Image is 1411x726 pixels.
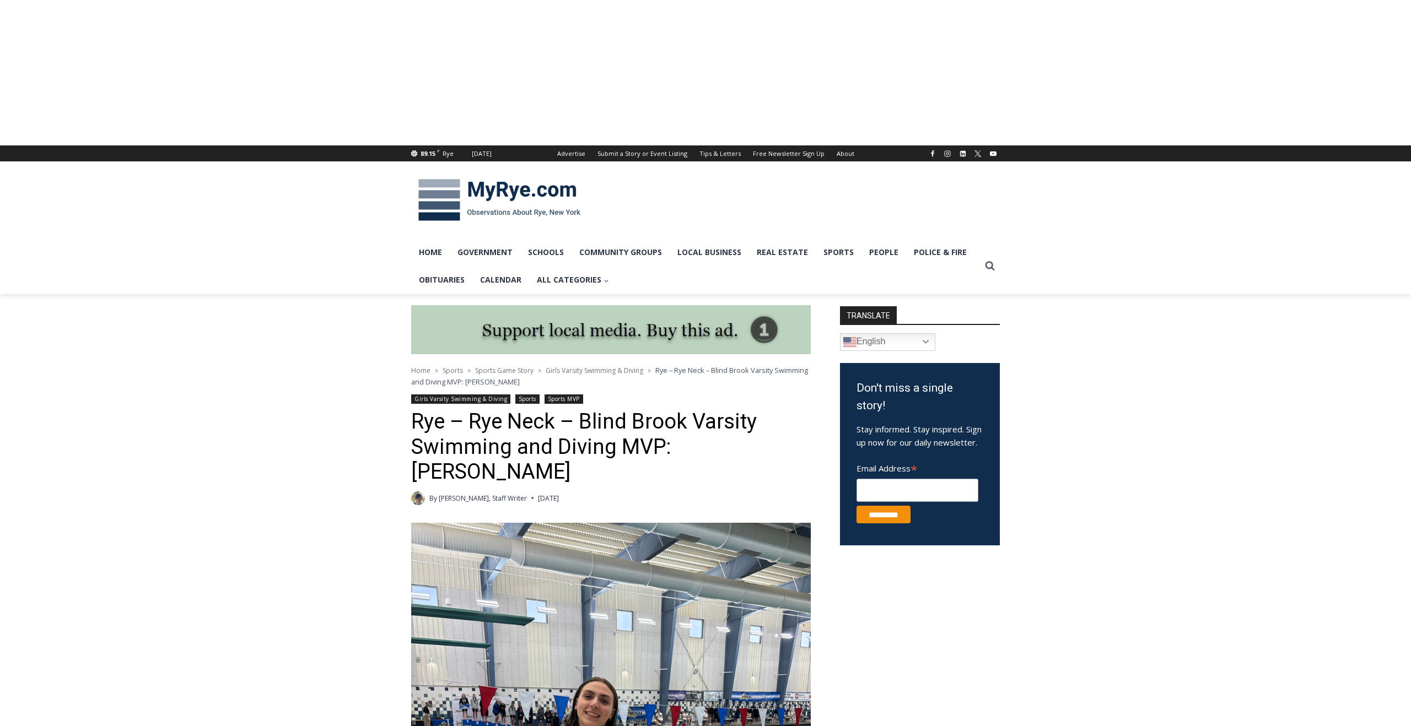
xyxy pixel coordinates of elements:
a: Community Groups [572,239,670,266]
a: Police & Fire [906,239,974,266]
a: Sports [816,239,861,266]
span: F [437,148,440,154]
a: Submit a Story or Event Listing [591,145,693,161]
a: Obituaries [411,266,472,294]
a: Tips & Letters [693,145,747,161]
span: Rye – Rye Neck – Blind Brook Varsity Swimming and Diving MVP: [PERSON_NAME] [411,365,808,386]
strong: TRANSLATE [840,306,897,324]
a: Free Newsletter Sign Up [747,145,831,161]
span: > [435,367,438,375]
a: X [971,147,984,160]
a: English [840,333,935,351]
a: About [831,145,860,161]
a: Schools [520,239,572,266]
a: Home [411,239,450,266]
a: Instagram [941,147,954,160]
label: Email Address [857,457,978,477]
img: support local media, buy this ad [411,305,811,355]
a: Girls Varsity Swimming & Diving [411,394,510,404]
div: [DATE] [472,149,492,159]
a: Home [411,366,430,375]
a: Author image [411,491,425,505]
a: Calendar [472,266,529,294]
a: Sports Game Story [475,366,534,375]
span: All Categories [537,274,609,286]
nav: Breadcrumbs [411,365,811,387]
a: Real Estate [749,239,816,266]
a: Facebook [926,147,939,160]
a: Linkedin [956,147,970,160]
nav: Secondary Navigation [551,145,860,161]
img: MyRye.com [411,171,588,229]
button: View Search Form [980,256,1000,276]
span: 89.15 [421,149,435,158]
div: Rye [443,149,454,159]
a: Local Business [670,239,749,266]
a: Government [450,239,520,266]
img: en [843,335,857,349]
a: YouTube [987,147,1000,160]
a: Sports MVP [545,394,583,404]
span: > [648,367,651,375]
span: By [429,493,437,503]
span: > [467,367,471,375]
nav: Primary Navigation [411,239,980,294]
time: [DATE] [538,493,559,503]
span: > [538,367,541,375]
a: Advertise [551,145,591,161]
a: Sports [515,394,540,404]
p: Stay informed. Stay inspired. Sign up now for our daily newsletter. [857,422,983,449]
a: Sports [443,366,463,375]
h1: Rye – Rye Neck – Blind Brook Varsity Swimming and Diving MVP: [PERSON_NAME] [411,409,811,485]
a: [PERSON_NAME], Staff Writer [439,494,527,503]
a: Girls Varsity Swimming & Diving [546,366,643,375]
h3: Don't miss a single story! [857,380,983,414]
a: All Categories [529,266,617,294]
a: People [861,239,906,266]
img: (PHOTO: MyRye.com 2024 Head Intern, Editor and now Staff Writer Charlie Morris. Contributed.)Char... [411,491,425,505]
